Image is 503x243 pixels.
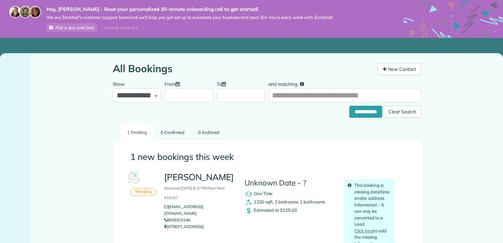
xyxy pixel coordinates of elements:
[46,23,97,32] a: Pick a day and time
[378,63,421,75] a: New Contact
[245,179,335,187] h4: Unknown Date - ?
[164,186,225,200] small: Received [DATE] 8:37 PM from form #16107
[383,107,421,112] a: Clear Search
[124,168,144,188] img: Booking #616614
[98,24,142,32] div: I already booked it
[245,206,253,215] img: dollar_symbol_icon-bd8a6898b2649ec353a9eba708ae97d8d7348bddd7d2aed9b7e4bf5abd9f4af5.png
[245,198,253,206] img: clean_symbol_icon-dd072f8366c07ea3eb8378bb991ecd12595f4b76d916a6f83395f9468ae6ecae.png
[9,6,21,18] img: maria-72a9807cf96188c08ef61303f053569d2e2a8a1cde33d635c8a3ac13582a053d.jpg
[383,106,421,118] div: Clear Search
[164,223,234,230] p: [STREET_ADDRESS]
[268,77,309,90] label: and matching
[55,25,94,30] span: Pick a day and time
[254,199,325,204] span: 1200 sqft, 2 bedrooms, 1 bathrooms
[154,124,191,140] a: 0 Confirmed
[164,204,203,216] a: [EMAIL_ADDRESS][DOMAIN_NAME]
[121,124,154,140] a: 1 Pending
[19,6,31,18] img: jorge-587dff0eeaa6aab1f244e6dc62b8924c3b6ad411094392a53c71c6c4a576187d.jpg
[113,63,373,74] h1: All Bookings
[46,6,333,13] strong: Hey, [PERSON_NAME] - Book your personalized 30-minute onboarding call to get started!
[217,77,229,90] label: To
[131,188,157,196] div: Pending
[29,6,41,18] img: michelle-19f622bdf1676172e81f8f8fba1fb50e276960ebfe0243fe18214015130c80e4.jpg
[130,152,404,162] h3: 1 new bookings this week
[254,207,297,213] span: Estimated at $325.00
[191,124,226,140] a: 0 Archived
[165,77,183,90] label: From
[245,190,253,198] img: recurrence_symbol_icon-7cc721a9f4fb8f7b0289d3d97f09a2e367b638918f1a67e51b1e7d8abe5fb8d8.png
[354,228,374,233] a: Click here
[164,217,190,222] a: 8609316146
[254,191,273,196] span: One Time
[164,173,234,201] h3: [PERSON_NAME]
[46,15,333,20] span: We are ZenMaid’s customer support team and we’ll help you get set up to automate your business an...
